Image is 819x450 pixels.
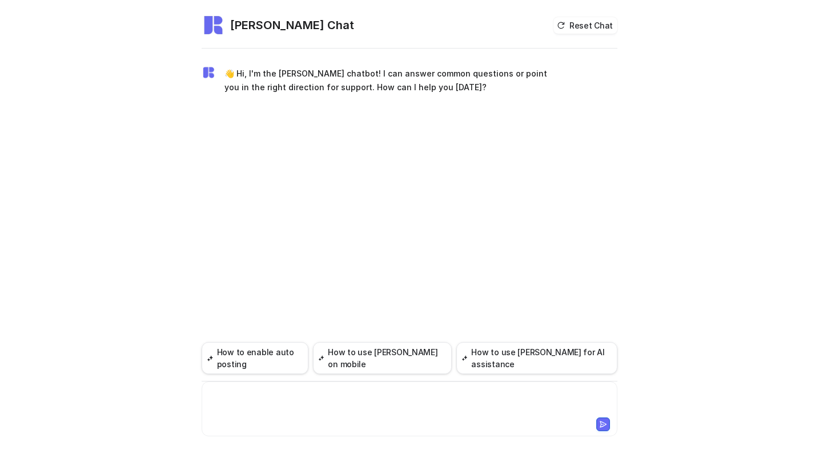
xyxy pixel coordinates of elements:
button: Reset Chat [553,17,617,34]
button: How to enable auto posting [202,342,308,374]
h2: [PERSON_NAME] Chat [230,17,354,33]
button: How to use [PERSON_NAME] for AI assistance [456,342,617,374]
img: Widget [202,14,224,37]
p: 👋 Hi, I'm the [PERSON_NAME] chatbot! I can answer common questions or point you in the right dire... [224,67,559,94]
img: Widget [202,66,215,79]
button: How to use [PERSON_NAME] on mobile [313,342,452,374]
